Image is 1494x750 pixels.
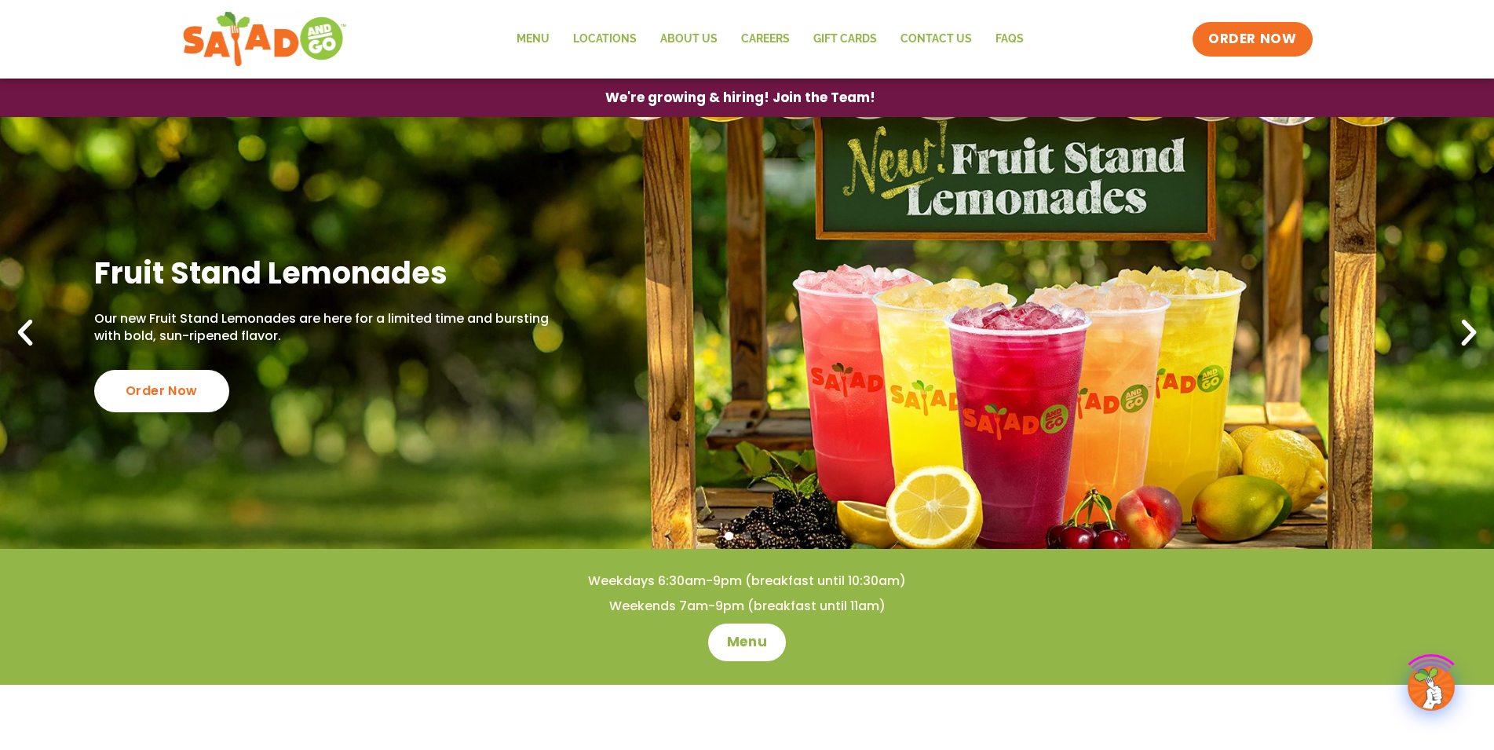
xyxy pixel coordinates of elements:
[729,21,802,57] a: Careers
[1193,22,1312,57] a: ORDER NOW
[802,21,889,57] a: GIFT CARDS
[94,370,229,412] div: Order Now
[889,21,984,57] a: Contact Us
[727,633,767,652] span: Menu
[31,573,1463,590] h4: Weekdays 6:30am-9pm (breakfast until 10:30am)
[648,21,729,57] a: About Us
[984,21,1036,57] a: FAQs
[743,532,751,540] span: Go to slide 2
[505,21,1036,57] nav: Menu
[561,21,648,57] a: Locations
[1208,30,1296,49] span: ORDER NOW
[505,21,561,57] a: Menu
[94,254,556,292] h2: Fruit Stand Lemonades
[94,310,556,346] p: Our new Fruit Stand Lemonades are here for a limited time and bursting with bold, sun-ripened fla...
[708,624,786,661] a: Menu
[31,598,1463,615] h4: Weekends 7am-9pm (breakfast until 11am)
[582,79,899,116] a: We're growing & hiring! Join the Team!
[1452,316,1486,350] div: Next slide
[182,8,348,71] img: new-SAG-logo-768×292
[8,316,42,350] div: Previous slide
[725,532,733,540] span: Go to slide 1
[605,91,875,104] span: We're growing & hiring! Join the Team!
[761,532,769,540] span: Go to slide 3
